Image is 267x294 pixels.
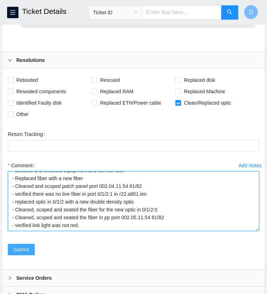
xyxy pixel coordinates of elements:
span: Replaced disk [181,74,218,86]
input: Return Tracking [8,140,259,151]
span: Submit [13,246,29,253]
span: D [249,8,253,17]
span: Identified Faulty disk [13,97,65,109]
input: Enter text here... [142,5,222,20]
span: Ticket ID [93,7,138,18]
button: search [221,5,238,20]
span: Other [13,109,32,120]
b: Resolutions [16,56,45,64]
span: menu [7,10,18,15]
button: Add Notes [238,160,262,171]
div: Add Notes [239,163,262,168]
span: Rebooted [13,74,41,86]
span: right [8,58,12,62]
span: Replaced RAM [97,86,136,97]
span: Replaced Machine [181,86,228,97]
button: menu [7,7,18,18]
span: search [227,9,233,16]
button: Submit [8,244,35,255]
div: Resolutions [2,52,265,68]
label: Comment [8,160,38,171]
button: D [244,5,258,19]
span: right [8,276,12,280]
label: Return Tracking [8,128,48,140]
div: Service Orders [2,270,265,286]
span: Replaced ETH/Power cable [97,97,164,109]
b: Service Orders [16,274,52,282]
span: Clean/Replaced optic [181,97,234,109]
span: Rescued [97,74,122,86]
span: Reseated components [13,86,69,97]
textarea: Comment [8,171,259,231]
